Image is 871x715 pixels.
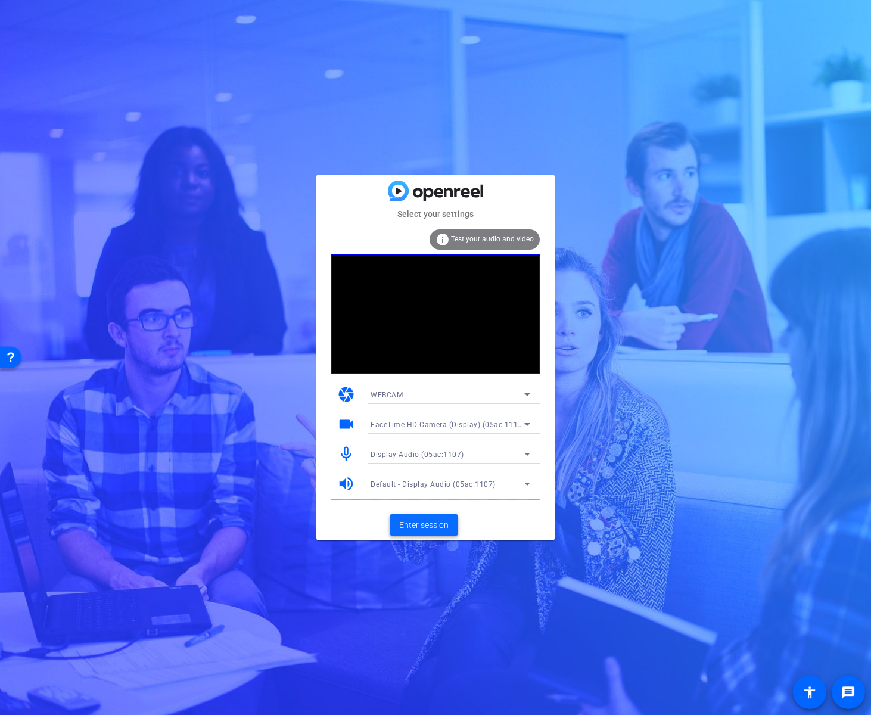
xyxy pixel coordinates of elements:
[337,445,355,463] mat-icon: mic_none
[390,514,458,536] button: Enter session
[371,391,403,399] span: WEBCAM
[337,386,355,403] mat-icon: camera
[316,207,555,220] mat-card-subtitle: Select your settings
[371,450,464,459] span: Display Audio (05ac:1107)
[337,415,355,433] mat-icon: videocam
[371,419,525,429] span: FaceTime HD Camera (Display) (05ac:1112)
[399,519,449,531] span: Enter session
[841,685,856,700] mat-icon: message
[435,232,450,247] mat-icon: info
[802,685,817,700] mat-icon: accessibility
[388,181,483,201] img: blue-gradient.svg
[451,235,534,243] span: Test your audio and video
[337,475,355,493] mat-icon: volume_up
[371,480,496,489] span: Default - Display Audio (05ac:1107)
